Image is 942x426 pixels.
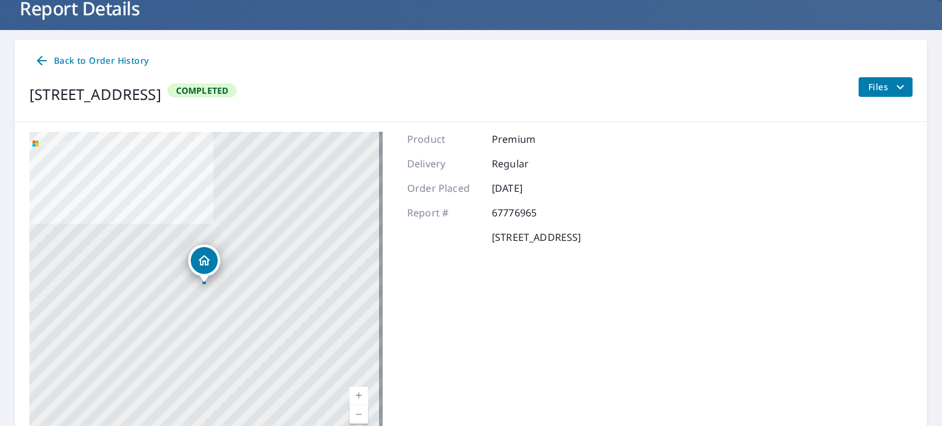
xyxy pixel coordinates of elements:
p: Product [407,132,481,146]
p: 67776965 [492,205,565,220]
span: Completed [169,85,236,96]
div: Dropped pin, building 1, Residential property, 1261 Lamanto Ave E Jacksonville, FL 32211 [188,245,220,283]
span: Files [868,80,908,94]
p: Report # [407,205,481,220]
p: Order Placed [407,181,481,196]
a: Current Level 17, Zoom Out [350,405,368,424]
p: Regular [492,156,565,171]
span: Back to Order History [34,53,148,69]
button: filesDropdownBtn-67776965 [858,77,913,97]
p: [DATE] [492,181,565,196]
a: Back to Order History [29,50,153,72]
p: [STREET_ADDRESS] [492,230,581,245]
p: Delivery [407,156,481,171]
div: [STREET_ADDRESS] [29,83,161,105]
a: Current Level 17, Zoom In [350,387,368,405]
p: Premium [492,132,565,146]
